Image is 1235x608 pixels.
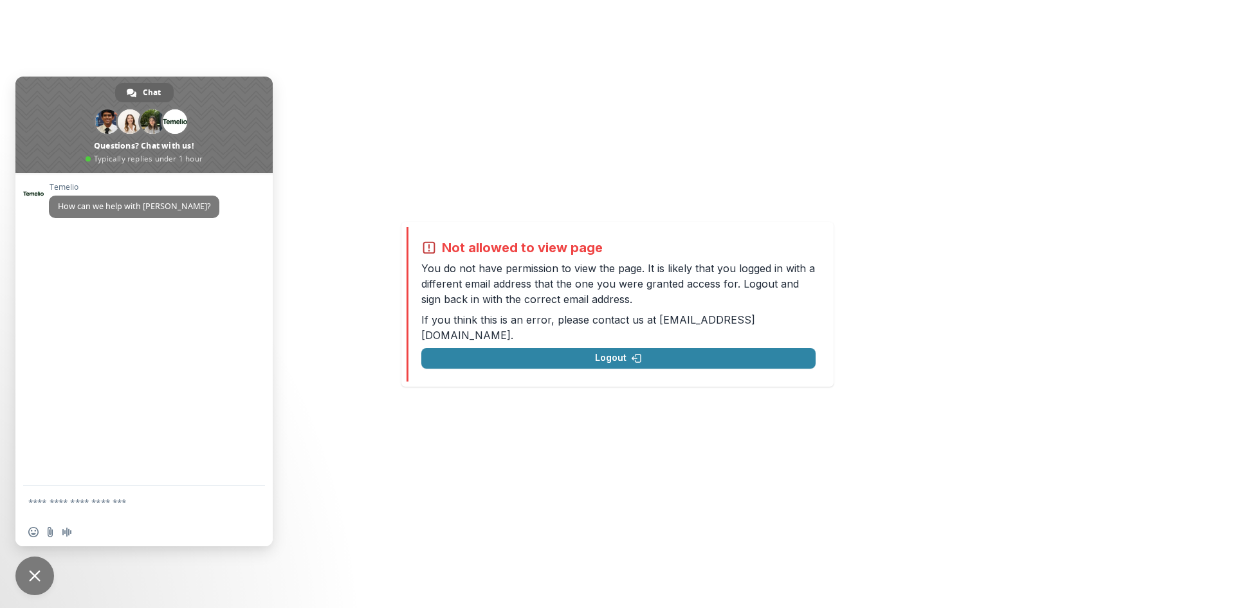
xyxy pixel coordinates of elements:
a: Close chat [15,557,54,595]
span: Send a file [45,527,55,537]
button: Logout [421,348,816,369]
span: Insert an emoji [28,527,39,537]
a: [EMAIL_ADDRESS][DOMAIN_NAME] [421,313,755,342]
p: You do not have permission to view the page. It is likely that you logged in with a different ema... [421,261,816,307]
span: How can we help with [PERSON_NAME]? [58,201,210,212]
h2: Not allowed to view page [442,240,603,255]
p: If you think this is an error, please contact us at . [421,312,816,343]
a: Chat [115,83,174,102]
textarea: Compose your message... [28,486,234,518]
span: Temelio [49,183,219,192]
span: Audio message [62,527,72,537]
span: Chat [143,83,161,102]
